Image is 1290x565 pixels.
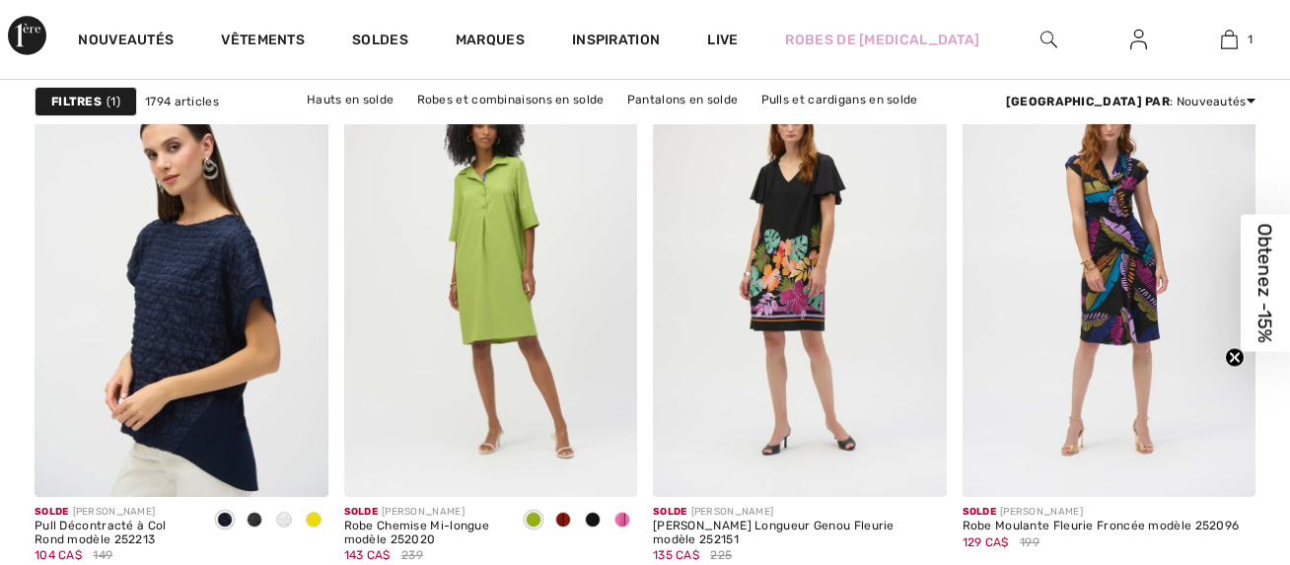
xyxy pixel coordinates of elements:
div: Bubble gum [608,505,637,537]
button: Close teaser [1225,347,1245,367]
span: 239 [401,546,423,564]
span: 104 CA$ [35,548,82,562]
span: Solde [653,506,687,518]
div: Obtenez -15%Close teaser [1241,214,1290,351]
a: Vêtements [221,32,305,52]
span: Solde [344,506,379,518]
img: Mon panier [1221,28,1238,51]
a: Robes et combinaisons en solde [407,87,614,112]
div: [PERSON_NAME] [344,505,504,520]
a: Robe Chemise Mi-longue modèle 252020. Greenery [344,57,638,497]
span: Obtenez -15% [1254,223,1277,342]
div: Greenery [519,505,548,537]
span: Solde [963,506,997,518]
strong: Filtres [51,93,102,110]
div: Midnight Blue [210,505,240,537]
img: 1ère Avenue [8,16,46,55]
a: Soldes [352,32,408,52]
img: Pull Décontracté à Col Rond modèle 252213. Bleu Nuit [35,57,328,497]
div: Black [240,505,269,537]
div: Citrus [299,505,328,537]
div: Radiant red [548,505,578,537]
strong: [GEOGRAPHIC_DATA] par [1006,95,1170,108]
span: 135 CA$ [653,548,699,562]
img: recherche [1040,28,1057,51]
span: Solde [35,506,69,518]
div: Robe Chemise Mi-longue modèle 252020 [344,520,504,547]
img: Robe Fourreau Longueur Genou Fleurie modèle 252151. Noir/Multi [653,57,947,497]
div: Vanilla 30 [269,505,299,537]
a: Live [707,30,738,50]
a: Robes de [MEDICAL_DATA] [785,30,979,50]
div: [PERSON_NAME] [35,505,194,520]
div: [PERSON_NAME] [963,505,1240,520]
span: 225 [710,546,732,564]
a: Pulls et cardigans en solde [752,87,928,112]
span: 1794 articles [145,93,219,110]
img: Mes infos [1130,28,1147,51]
a: Vestes et blazers en solde [368,112,540,138]
a: Se connecter [1114,28,1163,52]
div: Pull Décontracté à Col Rond modèle 252213 [35,520,194,547]
span: 149 [93,546,112,564]
div: [PERSON_NAME] [653,505,947,520]
a: Nouveautés [78,32,174,52]
div: Robe Moulante Fleurie Froncée modèle 252096 [963,520,1240,533]
span: Inspiration [572,32,660,52]
div: : Nouveautés [1006,93,1255,110]
a: Marques [456,32,525,52]
a: Pantalons en solde [617,87,748,112]
div: Black [578,505,608,537]
a: Jupes en solde [543,112,651,138]
div: [PERSON_NAME] Longueur Genou Fleurie modèle 252151 [653,520,947,547]
a: 1 [1184,28,1273,51]
span: 1 [107,93,120,110]
a: Vêtements d'extérieur en solde [654,112,857,138]
span: 199 [1020,533,1039,551]
span: 1 [1248,31,1253,48]
span: 129 CA$ [963,535,1009,549]
span: 143 CA$ [344,548,391,562]
a: Hauts en solde [297,87,403,112]
img: Robe Moulante Fleurie Froncée modèle 252096. Noir/Multi [963,57,1256,497]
